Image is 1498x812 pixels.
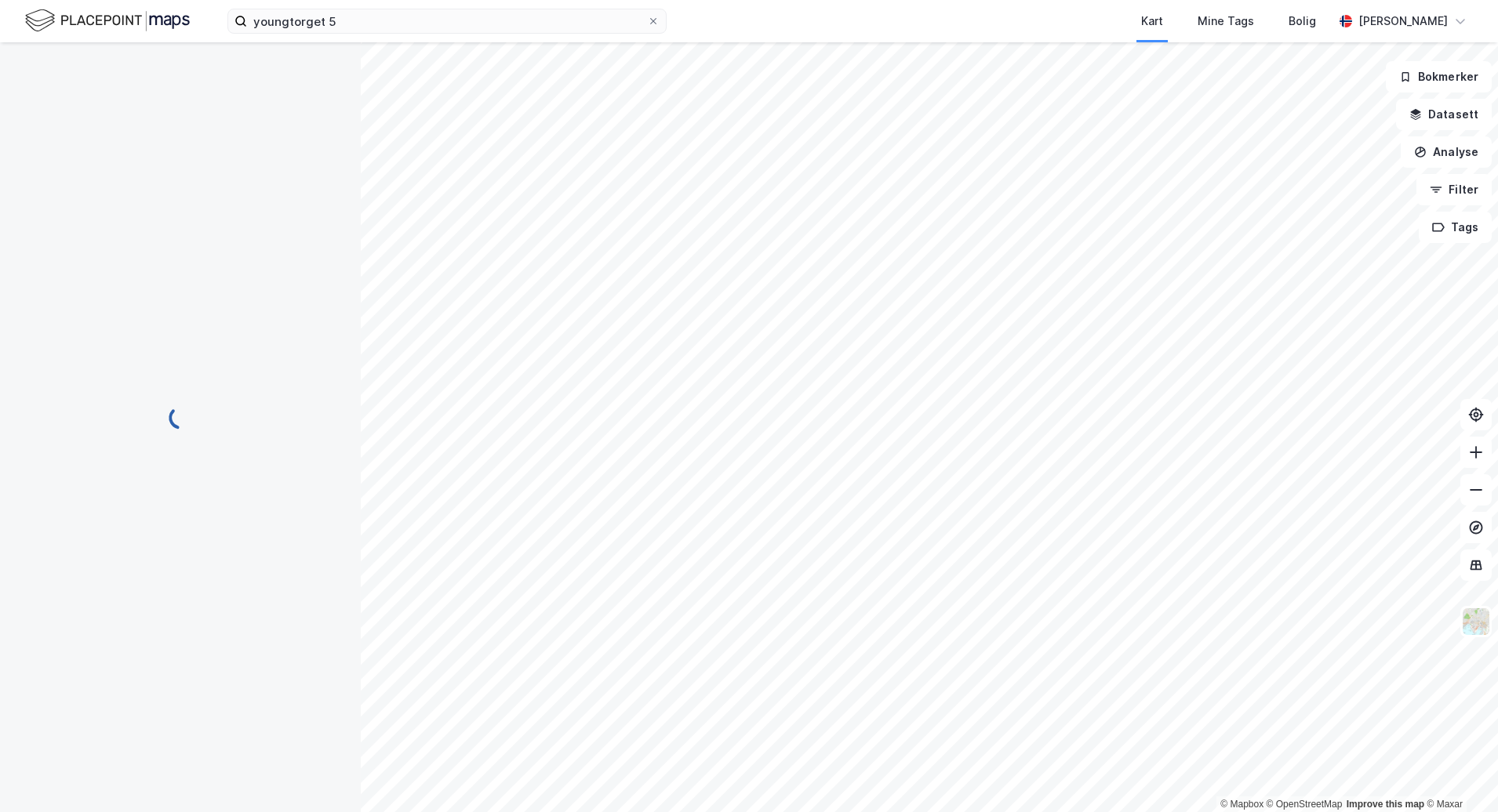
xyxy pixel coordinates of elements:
img: Z [1461,607,1491,636]
div: Bolig [1289,12,1316,31]
button: Filter [1416,174,1492,205]
button: Analyse [1401,136,1492,168]
a: Improve this map [1347,799,1424,810]
input: Søk på adresse, matrikkel, gårdeiere, leietakere eller personer [247,9,647,33]
button: Tags [1419,212,1492,243]
img: logo.f888ab2527a4732fd821a326f86c7f29.svg [25,7,190,34]
a: Mapbox [1220,799,1263,810]
div: Mine Tags [1198,12,1254,31]
button: Bokmerker [1386,61,1492,92]
img: spinner.a6d8c91a73a9ac5275cf975e30b51cfb.svg [168,405,193,430]
a: OpenStreetMap [1267,799,1343,810]
div: [PERSON_NAME] [1358,12,1448,31]
button: Datasett [1396,99,1492,130]
div: Kart [1141,12,1163,31]
iframe: Chat Widget [1420,737,1498,812]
